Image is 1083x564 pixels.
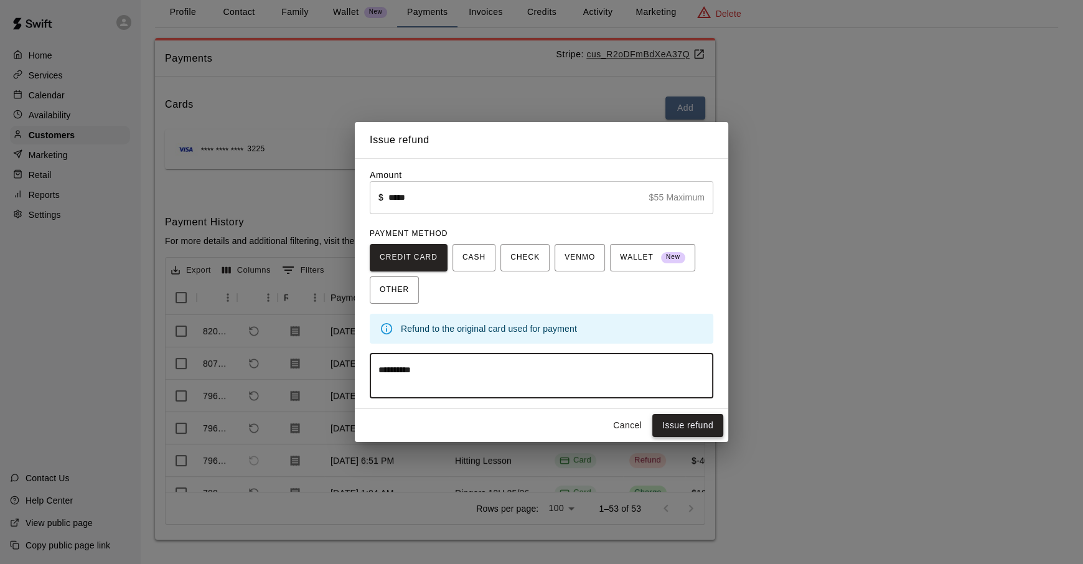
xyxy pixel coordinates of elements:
button: OTHER [370,276,419,304]
h2: Issue refund [355,122,728,158]
p: $ [378,191,383,204]
span: PAYMENT METHOD [370,229,448,238]
button: CHECK [500,244,550,271]
span: CASH [462,248,485,268]
div: Refund to the original card used for payment [401,317,703,340]
span: CREDIT CARD [380,248,438,268]
button: CREDIT CARD [370,244,448,271]
label: Amount [370,170,402,180]
button: WALLET New [610,244,695,271]
span: OTHER [380,280,409,300]
p: $55 Maximum [649,191,705,204]
span: VENMO [565,248,595,268]
span: CHECK [510,248,540,268]
button: Issue refund [652,414,723,437]
button: CASH [452,244,495,271]
span: New [661,249,685,266]
span: WALLET [620,248,685,268]
button: Cancel [607,414,647,437]
button: VENMO [555,244,605,271]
